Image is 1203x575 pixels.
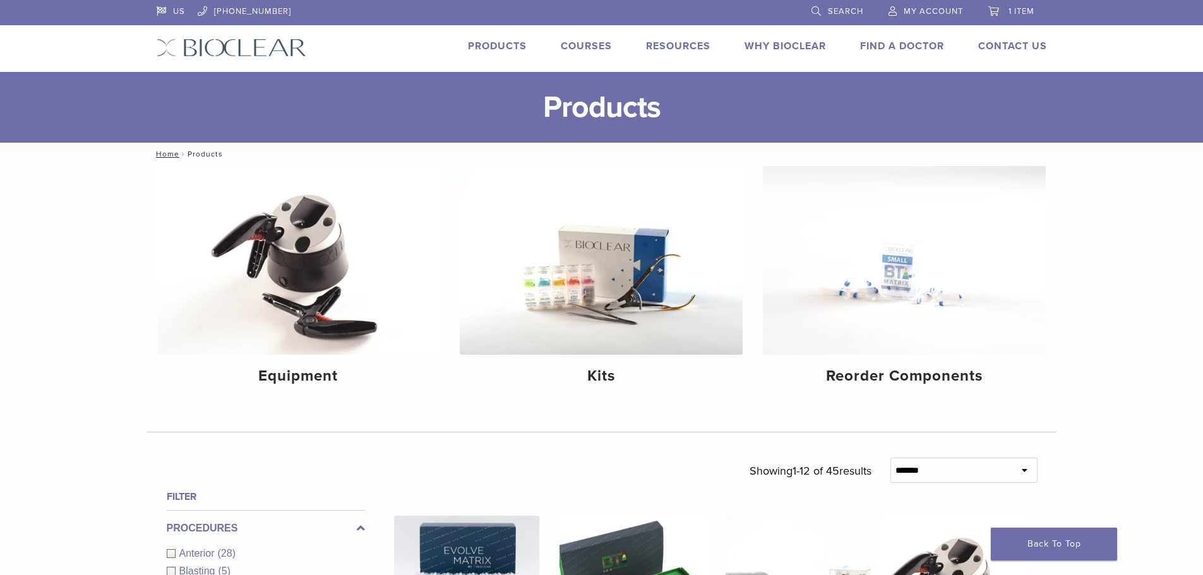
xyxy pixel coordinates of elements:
[167,365,430,388] h4: Equipment
[218,548,236,559] span: (28)
[991,528,1117,560] a: Back To Top
[773,365,1036,388] h4: Reorder Components
[167,521,365,536] label: Procedures
[1008,6,1034,16] span: 1 item
[470,365,733,388] h4: Kits
[561,40,612,52] a: Courses
[179,151,188,157] span: /
[157,166,440,355] img: Equipment
[793,464,839,478] span: 1-12 of 45
[828,6,863,16] span: Search
[750,458,871,484] p: Showing results
[763,166,1046,396] a: Reorder Components
[468,40,527,52] a: Products
[152,150,179,158] a: Home
[460,166,743,355] img: Kits
[646,40,710,52] a: Resources
[147,143,1056,165] nav: Products
[157,166,440,396] a: Equipment
[167,489,365,504] h4: Filter
[860,40,944,52] a: Find A Doctor
[157,39,306,57] img: Bioclear
[460,166,743,396] a: Kits
[763,166,1046,355] img: Reorder Components
[904,6,963,16] span: My Account
[978,40,1047,52] a: Contact Us
[745,40,826,52] a: Why Bioclear
[179,548,218,559] span: Anterior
